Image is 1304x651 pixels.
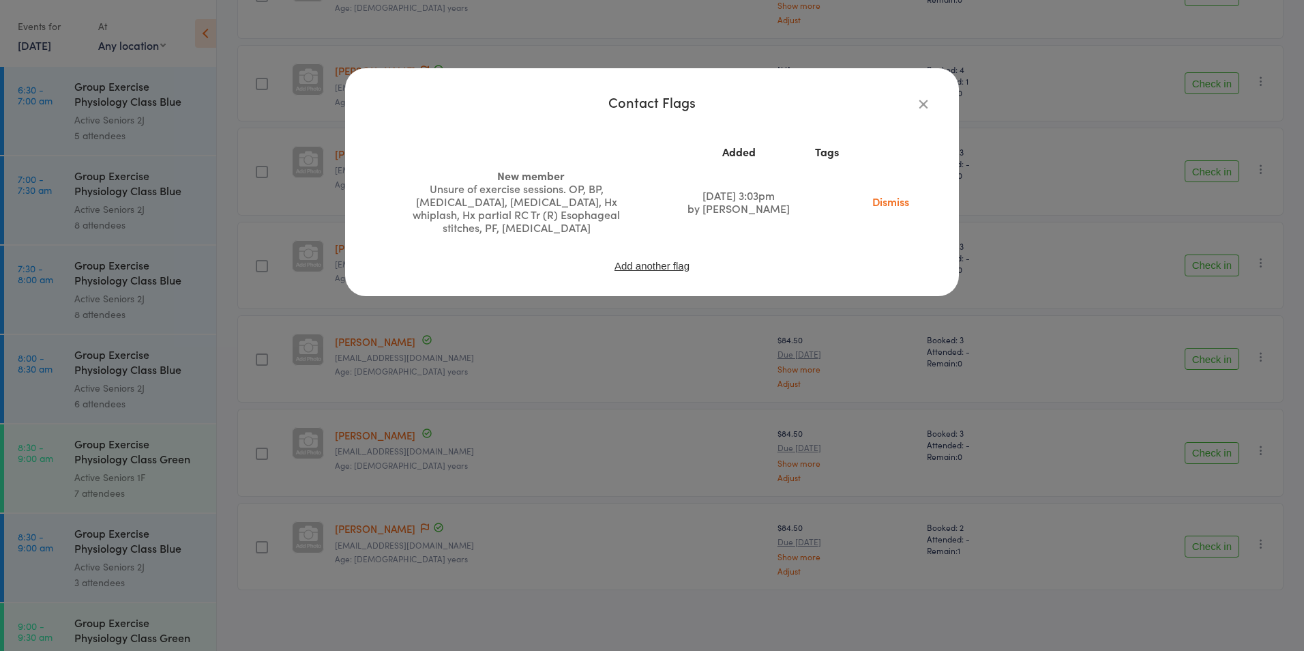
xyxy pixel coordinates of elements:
td: [DATE] 3:03pm by [PERSON_NAME] [672,164,805,240]
div: Unsure of exercise sessions. OP, BP, [MEDICAL_DATA], [MEDICAL_DATA], Hx whiplash, Hx partial RC T... [397,182,636,234]
th: Tags [805,140,850,164]
button: Add another flag [613,260,691,272]
div: Contact Flags [372,96,932,108]
a: Dismiss this flag [862,194,919,209]
th: Added [672,140,805,164]
span: New member [497,168,565,183]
